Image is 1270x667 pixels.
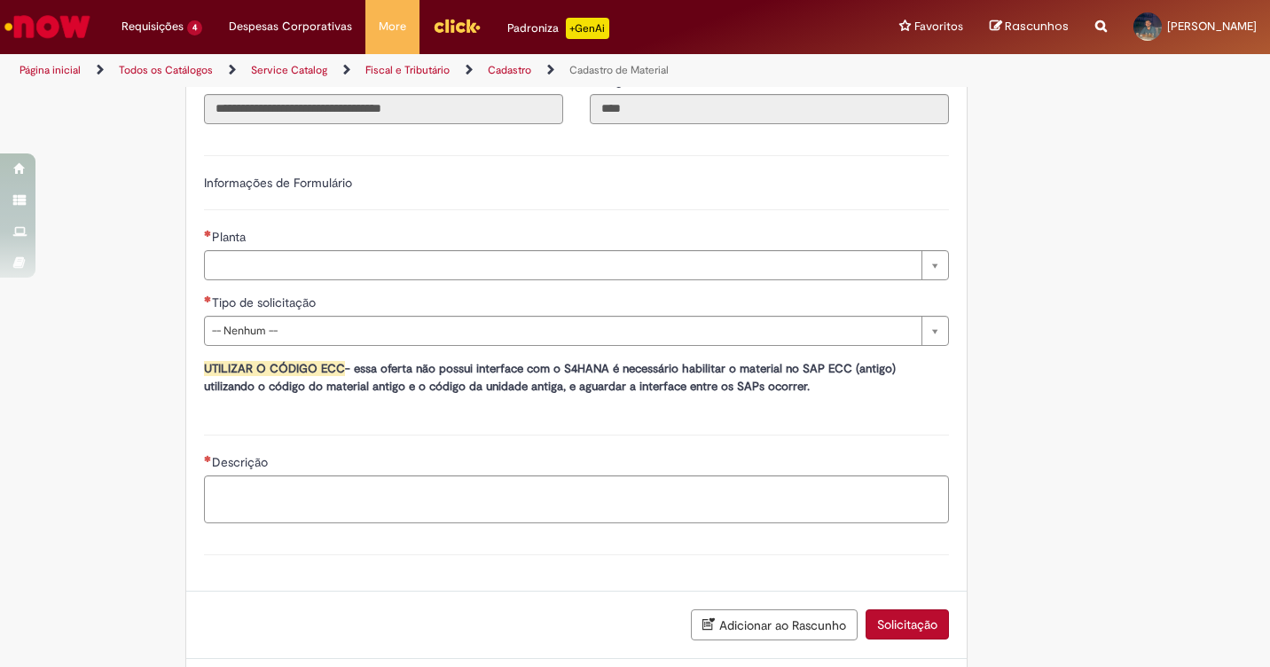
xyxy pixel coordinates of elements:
img: click_logo_yellow_360x200.png [433,12,481,39]
span: Tipo de solicitação [212,294,319,310]
span: More [379,18,406,35]
div: Padroniza [507,18,609,39]
a: Limpar campo Planta [204,250,949,280]
p: +GenAi [566,18,609,39]
a: Fiscal e Tributário [365,63,450,77]
span: Somente leitura - Código da Unidade [590,73,699,89]
label: Informações de Formulário [204,175,352,191]
span: Requisições [122,18,184,35]
span: Necessários [204,295,212,302]
a: Página inicial [20,63,81,77]
span: Descrição [212,454,271,470]
a: Todos os Catálogos [119,63,213,77]
ul: Trilhas de página [13,54,834,87]
span: 4 [187,20,202,35]
span: Rascunhos [1005,18,1069,35]
button: Solicitação [866,609,949,640]
span: Necessários [204,230,212,237]
textarea: Descrição [204,475,949,523]
span: Necessários - Planta [212,229,249,245]
a: Cadastro de Material [569,63,669,77]
input: Título [204,94,563,124]
span: Despesas Corporativas [229,18,352,35]
strong: - [345,361,350,376]
a: Rascunhos [990,19,1069,35]
span: essa oferta não possui interface com o S4HANA é necessário habilitar o material no SAP ECC (antig... [204,361,896,394]
img: ServiceNow [2,9,93,44]
span: Necessários [204,455,212,462]
strong: UTILIZAR O CÓDIGO ECC [204,361,345,376]
span: Favoritos [914,18,963,35]
a: Cadastro [488,63,531,77]
span: Somente leitura - Título [204,73,239,89]
a: Service Catalog [251,63,327,77]
button: Adicionar ao Rascunho [691,609,858,640]
span: -- Nenhum -- [212,317,913,345]
span: [PERSON_NAME] [1167,19,1257,34]
input: Código da Unidade [590,94,949,124]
